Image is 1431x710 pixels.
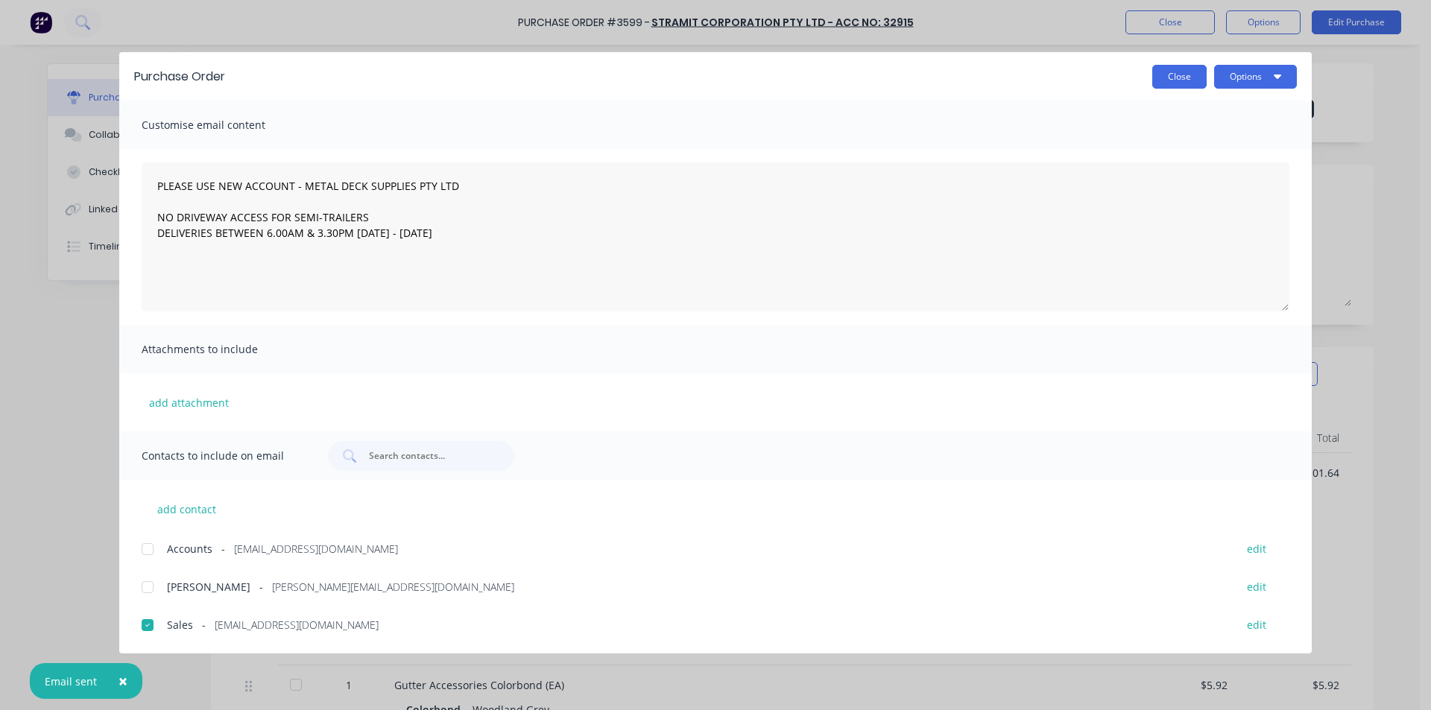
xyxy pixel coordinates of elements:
[1152,65,1207,89] button: Close
[142,162,1289,311] textarea: PLEASE USE NEW ACCOUNT - METAL DECK SUPPLIES PTY LTD NO DRIVEWAY ACCESS FOR SEMI-TRAILERS DELIVER...
[1238,577,1275,597] button: edit
[119,671,127,691] span: ×
[221,541,225,557] span: -
[142,115,306,136] span: Customise email content
[167,617,193,633] span: Sales
[215,617,379,633] span: [EMAIL_ADDRESS][DOMAIN_NAME]
[167,541,212,557] span: Accounts
[259,579,263,595] span: -
[134,68,225,86] div: Purchase Order
[142,339,306,360] span: Attachments to include
[234,541,398,557] span: [EMAIL_ADDRESS][DOMAIN_NAME]
[1214,65,1297,89] button: Options
[142,446,306,466] span: Contacts to include on email
[367,448,491,463] input: Search contacts...
[272,579,514,595] span: [PERSON_NAME][EMAIL_ADDRESS][DOMAIN_NAME]
[142,391,236,413] button: add attachment
[167,579,250,595] span: [PERSON_NAME]
[45,673,97,689] div: Email sent
[142,498,231,520] button: add contact
[104,663,142,699] button: Close
[1238,538,1275,558] button: edit
[202,617,206,633] span: -
[1238,615,1275,635] button: edit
